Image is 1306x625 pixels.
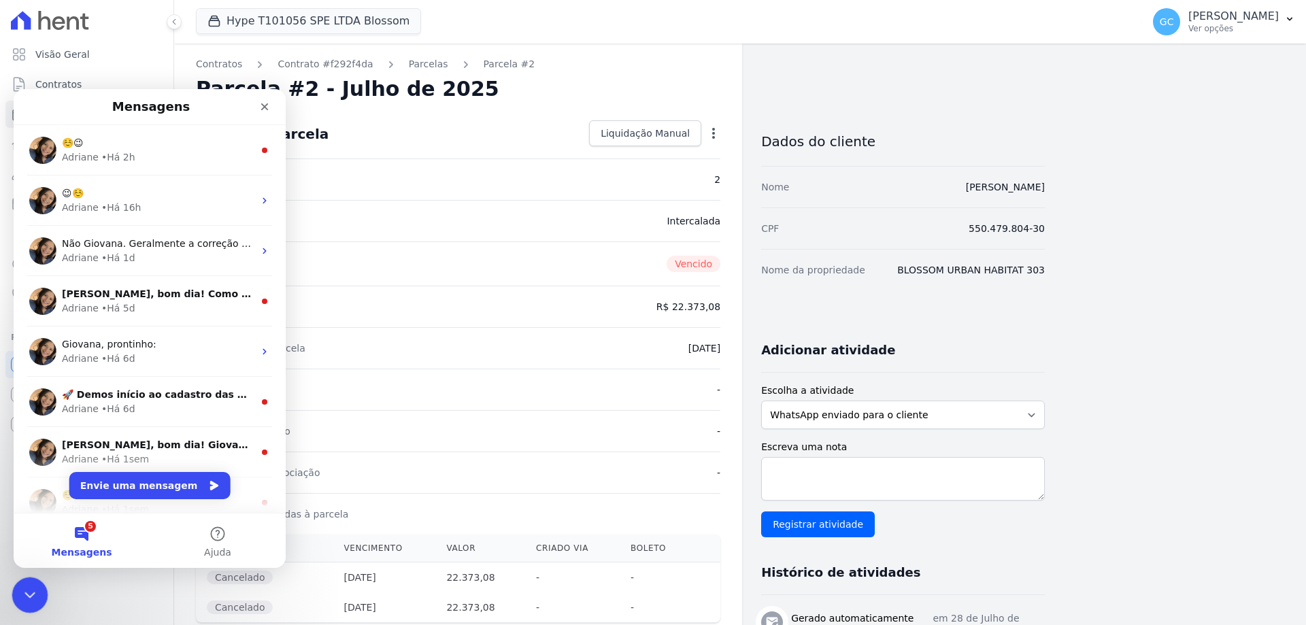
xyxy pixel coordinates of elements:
[620,592,692,622] th: -
[897,263,1045,277] dd: BLOSSOM URBAN HABITAT 303
[88,363,135,377] div: • Há 1sem
[5,250,168,277] a: Crédito
[761,222,779,235] dt: CPF
[12,577,48,613] iframe: Intercom live chat
[601,126,690,140] span: Liquidação Manual
[48,199,517,210] span: [PERSON_NAME], bom dia! Como vai? [PERSON_NAME], poderia enviar o link por favor?
[196,8,421,34] button: Hype T101056 SPE LTDA Blossom
[14,89,286,568] iframe: Intercom live chat
[136,424,272,479] button: Ajuda
[761,133,1045,150] h3: Dados do cliente
[38,458,99,468] span: Mensagens
[196,77,499,101] h2: Parcela #2 - Julho de 2025
[717,383,720,396] dd: -
[5,351,168,378] a: Recebíveis
[48,263,85,277] div: Adriane
[196,57,720,71] nav: Breadcrumb
[761,180,789,194] dt: Nome
[333,535,435,562] th: Vencimento
[1188,10,1279,23] p: [PERSON_NAME]
[435,535,525,562] th: Valor
[656,300,720,314] dd: R$ 22.373,08
[16,299,43,326] img: Profile image for Adriane
[5,280,168,307] a: Negativação
[409,57,448,71] a: Parcelas
[484,57,535,71] a: Parcela #2
[1188,23,1279,34] p: Ver opções
[761,511,875,537] input: Registrar atividade
[5,190,168,218] a: Minha Carteira
[35,48,90,61] span: Visão Geral
[88,162,122,176] div: • Há 1d
[5,41,168,68] a: Visão Geral
[196,57,242,71] a: Contratos
[88,212,122,226] div: • Há 5d
[435,562,525,593] th: 22.373,08
[1160,17,1174,27] span: GC
[48,250,143,260] span: Giovana, prontinho:
[16,249,43,276] img: Profile image for Adriane
[16,199,43,226] img: Profile image for Adriane
[667,214,720,228] dd: Intercalada
[16,148,43,175] img: Profile image for Adriane
[5,101,168,128] a: Parcelas
[48,363,85,377] div: Adriane
[525,562,620,593] th: -
[16,98,43,125] img: Profile image for Adriane
[56,383,217,410] button: Envie uma mensagem
[48,99,70,109] span: 😉☺️
[969,222,1045,235] dd: 550.479.804-30
[88,112,128,126] div: • Há 16h
[48,413,85,428] div: Adriane
[48,313,85,327] div: Adriane
[5,161,168,188] a: Clientes
[5,71,168,98] a: Contratos
[88,413,135,428] div: • Há 1sem
[190,458,218,468] span: Ajuda
[333,562,435,593] th: [DATE]
[714,173,720,186] dd: 2
[620,535,692,562] th: Boleto
[88,313,122,327] div: • Há 6d
[278,57,373,71] a: Contrato #f292f4da
[525,592,620,622] th: -
[525,535,620,562] th: Criado via
[620,562,692,593] th: -
[5,131,168,158] a: Lotes
[761,564,920,581] h3: Histórico de atividades
[48,112,85,126] div: Adriane
[717,424,720,438] dd: -
[717,466,720,479] dd: -
[761,384,1045,398] label: Escolha a atividade
[761,263,865,277] dt: Nome da propriedade
[5,220,168,248] a: Transferências
[333,592,435,622] th: [DATE]
[966,182,1045,192] a: [PERSON_NAME]
[48,162,85,176] div: Adriane
[688,341,720,355] dd: [DATE]
[48,350,757,361] span: [PERSON_NAME], bom dia! Giovana, é necessário verificar a configuração no contrato. Por favor, qu...
[1142,3,1306,41] button: GC [PERSON_NAME] Ver opções
[88,263,122,277] div: • Há 6d
[207,571,273,584] span: Cancelado
[761,440,1045,454] label: Escreva uma nota
[761,342,895,358] h3: Adicionar atividade
[589,120,701,146] a: Liquidação Manual
[48,149,384,160] span: Não Giovana. Geralmente a correção ocorre de um dia para o outro. ;)
[5,381,168,408] a: Conta Hent
[11,329,163,345] div: Plataformas
[207,601,273,614] span: Cancelado
[16,350,43,377] img: Profile image for Adriane
[48,401,60,411] span: ☺️
[435,592,525,622] th: 22.373,08
[16,400,43,427] img: Profile image for Adriane
[48,212,85,226] div: Adriane
[35,78,82,91] span: Contratos
[667,256,720,272] span: Vencido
